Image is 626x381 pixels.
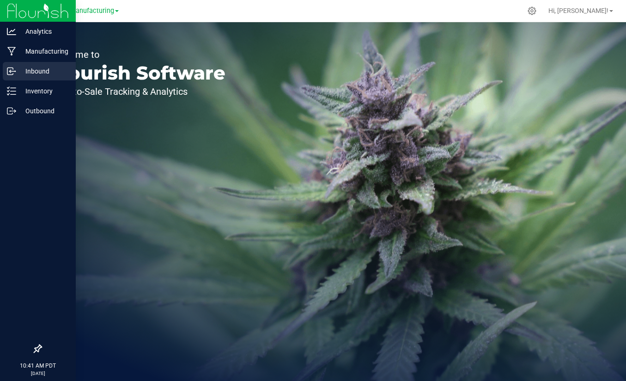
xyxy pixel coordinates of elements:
p: Inbound [16,66,72,77]
p: Outbound [16,105,72,117]
inline-svg: Inventory [7,86,16,96]
p: Welcome to [50,50,225,59]
p: Flourish Software [50,64,225,82]
p: Analytics [16,26,72,37]
inline-svg: Manufacturing [7,47,16,56]
p: Inventory [16,86,72,97]
p: Seed-to-Sale Tracking & Analytics [50,87,225,96]
inline-svg: Inbound [7,67,16,76]
inline-svg: Analytics [7,27,16,36]
p: [DATE] [4,370,72,377]
span: Manufacturing [70,7,114,15]
p: 10:41 AM PDT [4,362,72,370]
inline-svg: Outbound [7,106,16,116]
div: Manage settings [526,6,538,15]
p: Manufacturing [16,46,72,57]
span: Hi, [PERSON_NAME]! [548,7,608,14]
